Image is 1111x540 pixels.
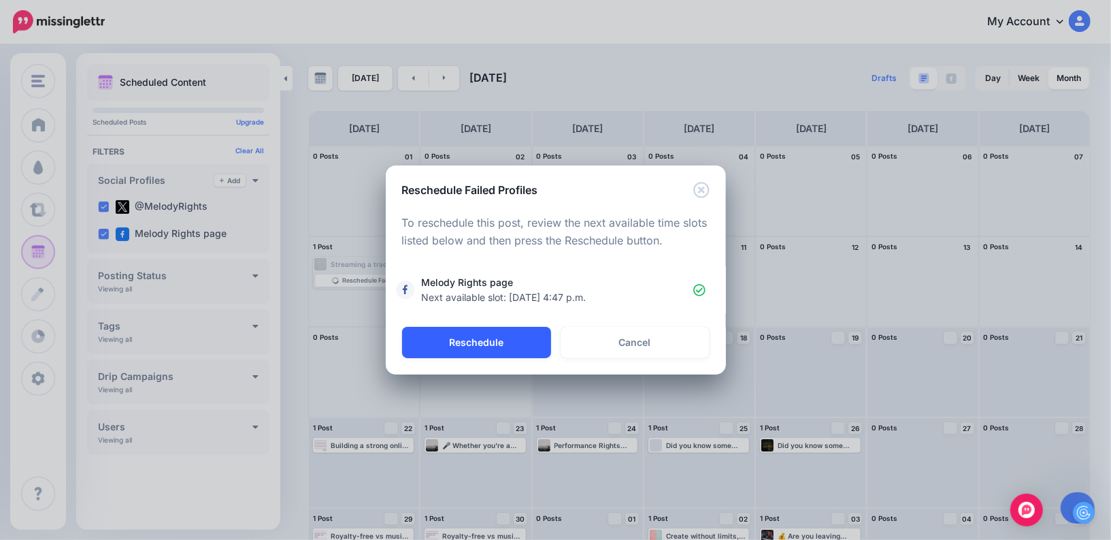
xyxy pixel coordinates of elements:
[422,275,693,305] span: Melody Rights page
[693,182,710,199] button: Close
[422,291,586,303] span: Next available slot: [DATE] 4:47 p.m.
[402,182,538,198] h5: Reschedule Failed Profiles
[399,275,712,305] a: Melody Rights page Next available slot: [DATE] 4:47 p.m.
[402,327,551,358] button: Reschedule
[561,327,710,358] a: Cancel
[402,215,710,250] p: To reschedule this post, review the next available time slots listed below and then press the Res...
[1010,494,1043,526] div: Open Intercom Messenger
